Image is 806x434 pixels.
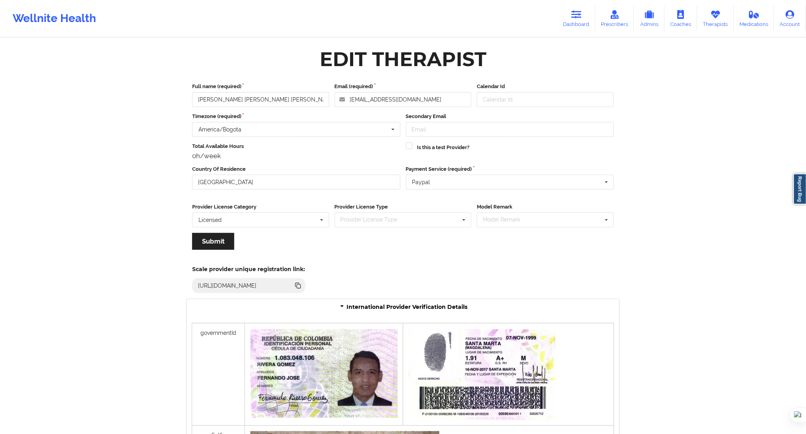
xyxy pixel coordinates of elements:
div: Paypal [412,179,430,185]
input: Full name [192,92,329,107]
input: Email [406,122,614,137]
img: 3f455f27-da1d-4f4c-bb9f-b60f5b287730_e91e33a0-631b-4fdf-9767-743e9c3281f21000417845.jpg [250,329,398,418]
label: Timezone (required) [192,113,400,120]
button: Submit [192,233,234,250]
label: Total Available Hours [192,142,400,150]
label: Country Of Residence [192,165,400,173]
a: Prescribers [595,6,634,31]
a: Admins [634,6,665,31]
label: Calendar Id [477,83,614,90]
div: Provider License Type [339,215,409,224]
a: Medications [734,6,775,31]
label: Is this a test Provider? [417,144,470,151]
div: [URL][DOMAIN_NAME] [195,282,260,290]
h5: Scale provider unique registration link: [192,266,305,273]
div: Edit Therapist [320,47,486,72]
input: Calendar Id [477,92,614,107]
label: Model Remark [477,203,614,211]
a: Dashboard [558,6,595,31]
label: Secondary Email [406,113,614,120]
div: governmentId [192,323,245,426]
label: Provider License Type [335,203,472,211]
a: Account [774,6,806,31]
div: Model Remark [481,215,532,224]
div: International Provider Verification Details [187,299,619,315]
div: America/Bogota [198,127,241,132]
div: Licensed [198,217,222,223]
a: Therapists [697,6,734,31]
a: Coaches [665,6,697,31]
label: Full name (required) [192,83,329,90]
label: Provider License Category [192,203,329,211]
div: 0h/week [192,152,400,160]
a: Report Bug [793,174,806,205]
img: a58145eb-5d43-4895-b93a-7097c5398bb7_cf80dd90-67d2-4f52-b83c-cb7669bca8da1000417846.jpg [409,329,556,420]
label: Email (required) [335,83,472,90]
input: Email address [335,92,472,107]
label: Payment Service (required) [406,165,614,173]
